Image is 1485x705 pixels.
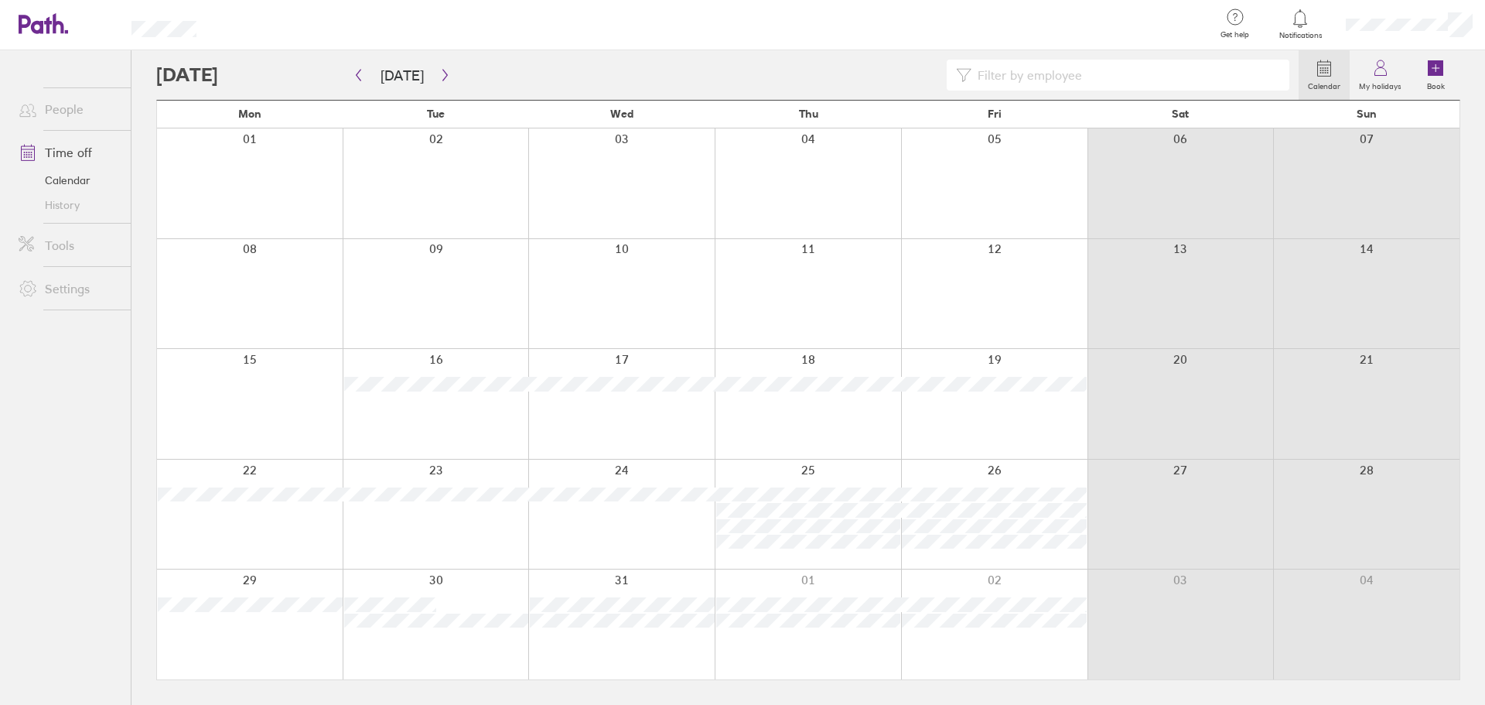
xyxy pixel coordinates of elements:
[6,137,131,168] a: Time off
[6,230,131,261] a: Tools
[1299,77,1350,91] label: Calendar
[1350,77,1411,91] label: My holidays
[988,108,1002,120] span: Fri
[1418,77,1454,91] label: Book
[799,108,818,120] span: Thu
[238,108,261,120] span: Mon
[1411,50,1460,100] a: Book
[427,108,445,120] span: Tue
[1172,108,1189,120] span: Sat
[971,60,1280,90] input: Filter by employee
[6,193,131,217] a: History
[6,94,131,125] a: People
[1299,50,1350,100] a: Calendar
[6,168,131,193] a: Calendar
[1275,8,1326,40] a: Notifications
[368,63,436,88] button: [DATE]
[1357,108,1377,120] span: Sun
[6,273,131,304] a: Settings
[1350,50,1411,100] a: My holidays
[1275,31,1326,40] span: Notifications
[1210,30,1260,39] span: Get help
[610,108,633,120] span: Wed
